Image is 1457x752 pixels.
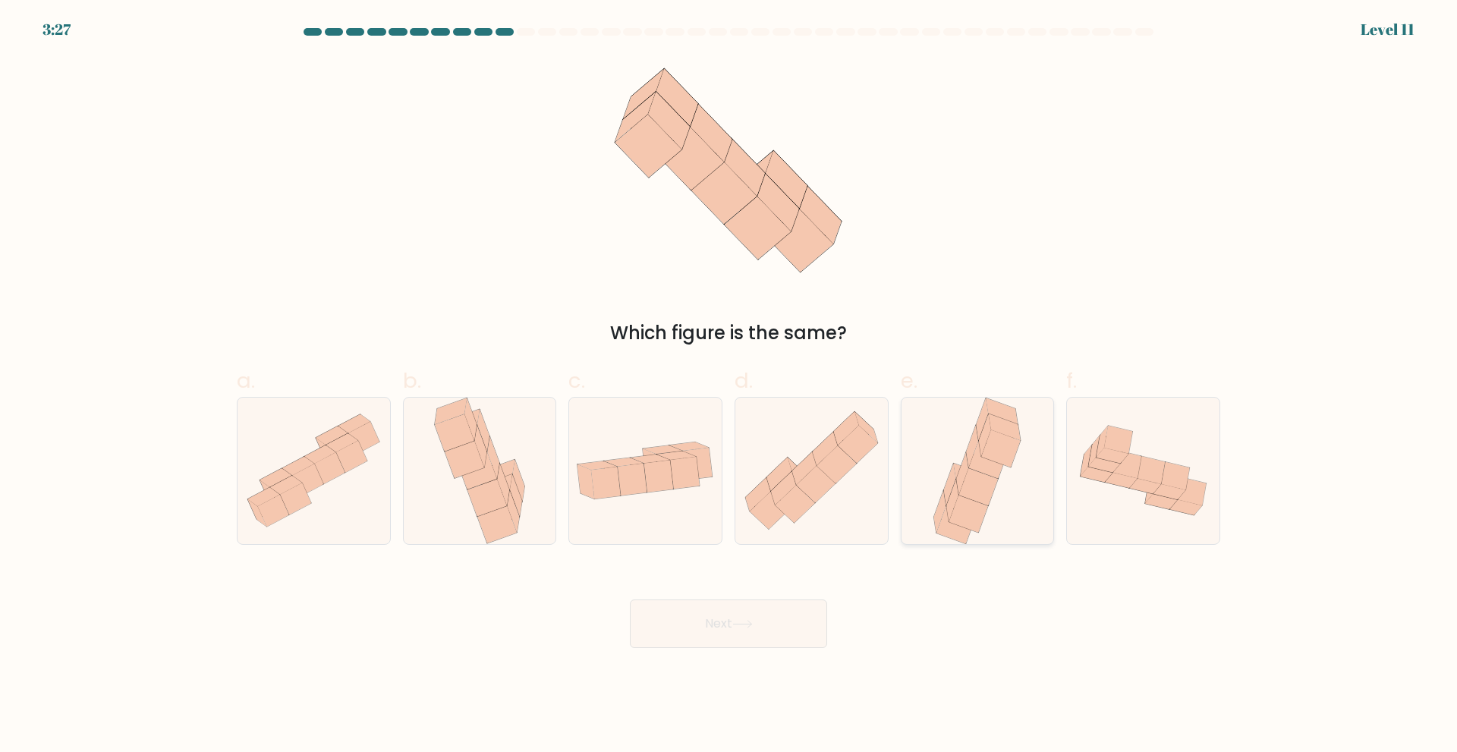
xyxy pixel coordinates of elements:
div: Which figure is the same? [246,319,1211,347]
span: e. [901,366,917,395]
span: f. [1066,366,1077,395]
div: Level 11 [1361,18,1415,41]
span: a. [237,366,255,395]
span: d. [735,366,753,395]
span: c. [568,366,585,395]
span: b. [403,366,421,395]
div: 3:27 [42,18,71,41]
button: Next [630,599,827,648]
